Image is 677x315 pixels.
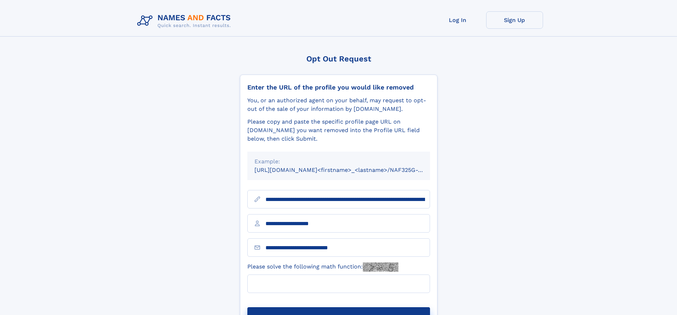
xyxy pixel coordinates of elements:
img: Logo Names and Facts [134,11,237,31]
div: You, or an authorized agent on your behalf, may request to opt-out of the sale of your informatio... [247,96,430,113]
div: Please copy and paste the specific profile page URL on [DOMAIN_NAME] you want removed into the Pr... [247,118,430,143]
a: Sign Up [486,11,543,29]
label: Please solve the following math function: [247,262,398,272]
div: Example: [254,157,423,166]
a: Log In [429,11,486,29]
div: Opt Out Request [240,54,437,63]
small: [URL][DOMAIN_NAME]<firstname>_<lastname>/NAF325G-xxxxxxxx [254,167,444,173]
div: Enter the URL of the profile you would like removed [247,83,430,91]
